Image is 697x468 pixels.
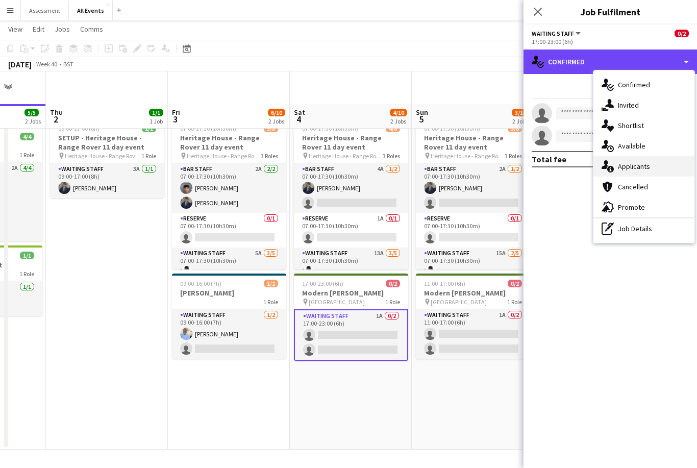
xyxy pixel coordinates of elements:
[69,1,113,20] button: All Events
[25,117,41,125] div: 2 Jobs
[508,280,522,287] span: 0/2
[294,309,408,361] app-card-role: Waiting Staff1A0/217:00-23:00 (6h)
[264,280,278,287] span: 1/2
[416,274,530,359] app-job-card: 11:00-17:00 (6h)0/2Modern [PERSON_NAME] [GEOGRAPHIC_DATA]1 RoleWaiting Staff1A0/211:00-17:00 (6h)
[524,50,697,74] div: Confirmed
[76,22,107,36] a: Comms
[261,152,278,160] span: 3 Roles
[50,108,63,117] span: Thu
[8,59,32,69] div: [DATE]
[294,118,408,269] app-job-card: 07:00-17:30 (10h30m)4/8Heritage House - Range Rover 11 day event Heritage House - Range Rover 11 ...
[512,109,529,116] span: 3/10
[172,133,286,152] h3: Heritage House - Range Rover 11 day event
[618,203,645,212] span: Promote
[431,152,505,160] span: Heritage House - Range Rover 11 day event
[512,117,529,125] div: 2 Jobs
[294,213,408,248] app-card-role: Reserve1A0/107:00-17:30 (10h30m)
[172,213,286,248] app-card-role: Reserve0/107:00-17:30 (10h30m)
[416,133,530,152] h3: Heritage House - Range Rover 11 day event
[4,22,27,36] a: View
[172,288,286,298] h3: [PERSON_NAME]
[416,248,530,341] app-card-role: Waiting Staff15A2/507:00-17:30 (10h30m)[PERSON_NAME]
[50,163,164,198] app-card-role: Waiting Staff3A1/109:00-17:00 (8h)[PERSON_NAME]
[34,60,59,68] span: Week 40
[19,270,34,278] span: 1 Role
[8,24,22,34] span: View
[80,24,103,34] span: Comms
[150,117,163,125] div: 1 Job
[29,22,48,36] a: Edit
[618,182,648,191] span: Cancelled
[187,152,261,160] span: Heritage House - Range Rover 11 day event
[20,252,34,259] span: 1/1
[268,109,285,116] span: 6/10
[50,118,164,198] app-job-card: 09:00-17:00 (8h)1/1SETUP - Heritage House - Range Rover 11 day event Heritage House - Range Rover...
[172,108,180,117] span: Fri
[416,309,530,359] app-card-role: Waiting Staff1A0/211:00-17:00 (6h)
[172,118,286,269] app-job-card: 07:00-17:30 (10h30m)5/8Heritage House - Range Rover 11 day event Heritage House - Range Rover 11 ...
[524,5,697,18] h3: Job Fulfilment
[172,163,286,213] app-card-role: Bar Staff2A2/207:00-17:30 (10h30m)[PERSON_NAME][PERSON_NAME]
[294,108,305,117] span: Sat
[505,152,522,160] span: 3 Roles
[294,288,408,298] h3: Modern [PERSON_NAME]
[507,298,522,306] span: 1 Role
[294,163,408,213] app-card-role: Bar Staff4A1/207:00-17:30 (10h30m)[PERSON_NAME]
[618,162,650,171] span: Applicants
[675,30,689,37] span: 0/2
[618,121,644,130] span: Shortlist
[63,60,73,68] div: BST
[294,248,408,341] app-card-role: Waiting Staff13A3/507:00-17:30 (10h30m)[PERSON_NAME]
[50,133,164,152] h3: SETUP - Heritage House - Range Rover 11 day event
[48,113,63,125] span: 2
[431,298,487,306] span: [GEOGRAPHIC_DATA]
[532,38,689,45] div: 17:00-23:00 (6h)
[268,117,285,125] div: 2 Jobs
[19,151,34,159] span: 1 Role
[618,141,645,151] span: Available
[20,133,34,140] span: 4/4
[593,218,694,239] div: Job Details
[618,101,639,110] span: Invited
[532,30,574,37] span: Waiting Staff
[390,109,407,116] span: 4/10
[416,213,530,248] app-card-role: Reserve0/107:00-17:30 (10h30m)
[24,109,39,116] span: 5/5
[416,288,530,298] h3: Modern [PERSON_NAME]
[292,113,305,125] span: 4
[414,113,428,125] span: 5
[172,248,286,341] app-card-role: Waiting Staff5A3/507:00-17:30 (10h30m)[PERSON_NAME]
[532,30,582,37] button: Waiting Staff
[170,113,180,125] span: 3
[180,280,221,287] span: 09:00-16:00 (7h)
[390,117,407,125] div: 2 Jobs
[385,298,400,306] span: 1 Role
[294,133,408,152] h3: Heritage House - Range Rover 11 day event
[416,118,530,269] app-job-card: 07:00-17:30 (10h30m)3/8Heritage House - Range Rover 11 day event Heritage House - Range Rover 11 ...
[172,309,286,359] app-card-role: Waiting Staff1/209:00-16:00 (7h)[PERSON_NAME]
[532,154,566,164] div: Total fee
[618,80,650,89] span: Confirmed
[149,109,163,116] span: 1/1
[21,1,69,20] button: Assessment
[309,152,383,160] span: Heritage House - Range Rover 11 day event
[309,298,365,306] span: [GEOGRAPHIC_DATA]
[424,280,465,287] span: 11:00-17:00 (6h)
[416,163,530,213] app-card-role: Bar Staff2A1/207:00-17:30 (10h30m)[PERSON_NAME]
[302,280,343,287] span: 17:00-23:00 (6h)
[172,274,286,359] app-job-card: 09:00-16:00 (7h)1/2[PERSON_NAME]1 RoleWaiting Staff1/209:00-16:00 (7h)[PERSON_NAME]
[65,152,141,160] span: Heritage House - Range Rover 11 day event
[383,152,400,160] span: 3 Roles
[263,298,278,306] span: 1 Role
[141,152,156,160] span: 1 Role
[51,22,74,36] a: Jobs
[294,274,408,361] app-job-card: 17:00-23:00 (6h)0/2Modern [PERSON_NAME] [GEOGRAPHIC_DATA]1 RoleWaiting Staff1A0/217:00-23:00 (6h)
[33,24,44,34] span: Edit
